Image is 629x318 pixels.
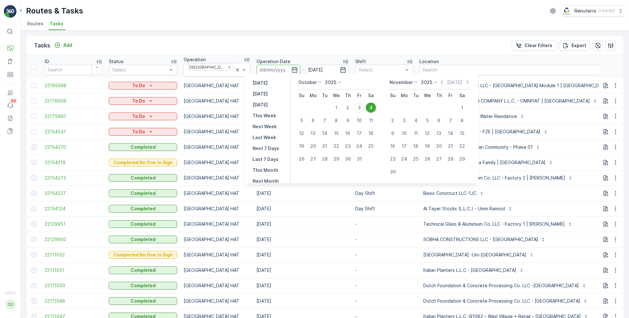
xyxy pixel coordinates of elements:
p: Besix Construct LLC-1JC [423,190,477,197]
p: Completed [131,190,156,197]
p: [GEOGRAPHIC_DATA] -Um-[GEOGRAPHIC_DATA] [423,252,526,258]
div: 4 [366,103,376,113]
button: Completed [109,143,177,151]
div: 11 [366,115,376,126]
div: 29 [331,154,341,164]
div: 23 [343,141,353,151]
p: [DATE] [253,102,268,108]
div: 14 [445,128,456,138]
div: 8 [457,115,467,126]
td: [DATE] [253,232,352,247]
p: ID [45,58,49,65]
div: 6 [434,115,444,126]
button: Clear Filters [512,40,556,51]
button: Italian Planters L.L.C - [GEOGRAPHIC_DATA] [419,265,528,275]
button: This Week [250,112,279,120]
p: [GEOGRAPHIC_DATA] HAT [184,236,250,243]
div: 2 [388,115,398,126]
p: 99 [11,98,16,104]
span: 22154370 [45,144,102,150]
div: 17 [354,128,365,138]
div: Toggle Row Selected [31,206,37,211]
p: 2025 [421,79,432,86]
p: Clear Filters [524,42,552,49]
div: 19 [297,141,307,151]
a: 22111052 [45,252,102,258]
div: 20 [434,141,444,151]
p: Tasks [34,41,50,50]
p: Completed [131,205,156,212]
div: 28 [320,154,330,164]
div: 18 [411,141,421,151]
button: Completed [109,189,177,197]
input: Search [45,65,102,75]
button: This Month [250,166,281,174]
p: [GEOGRAPHIC_DATA] HAT [184,298,250,304]
span: 22111051 [45,267,102,273]
button: To Do [109,82,177,89]
button: Last 7 Days [250,155,281,163]
div: Toggle Row Selected [31,191,37,196]
div: 18 [366,128,376,138]
div: Toggle Row Selected [31,283,37,288]
button: Al Tayer Stocks (L.L.C.) - Umm Ramool [419,204,517,214]
p: To Do [132,82,145,89]
p: To Do [132,98,145,104]
div: 13 [434,128,444,138]
p: Day Shift [355,190,413,197]
button: Completed [109,282,177,289]
td: [DATE] [253,247,352,263]
div: Toggle Row Selected [31,268,37,273]
th: Friday [354,90,365,101]
p: Al Tayer Stocks (L.L.C.) - Umm Ramool [423,205,505,212]
button: Renuterra(+04:00) [562,5,624,17]
input: Search [419,65,620,75]
div: 30 [388,167,398,177]
th: Monday [307,90,319,101]
div: DD [5,299,16,310]
p: Completed [131,298,156,304]
p: Dutch Foundation & Concrete Processing Co. LLC - [GEOGRAPHIC_DATA] [423,298,580,304]
div: [GEOGRAPHIC_DATA] HAT [187,64,225,70]
button: Dutch Foundation & Concrete Processing Co. LLC -[GEOGRAPHIC_DATA] [419,280,590,291]
div: Toggle Row Selected [31,237,37,242]
p: This Week [253,113,276,119]
p: Completed [131,267,156,273]
button: SOBHA CONSTRUCTIONS LLC - [GEOGRAPHIC_DATA] Module 1 | [GEOGRAPHIC_DATA] [419,80,620,91]
td: [DATE] [253,216,352,232]
div: 31 [354,154,365,164]
div: 17 [399,141,409,151]
div: 24 [399,154,409,164]
p: Last 7 Days [253,156,279,163]
p: [GEOGRAPHIC_DATA] HAT [184,113,250,120]
p: Export [572,42,586,49]
div: Toggle Row Selected [31,252,37,257]
button: Completed [109,297,177,305]
p: Mega Hotel Management - FZE | [GEOGRAPHIC_DATA] [423,129,540,135]
button: Completed No One to Sign [109,159,177,166]
p: Last Week [253,134,276,141]
p: Dutch Foundation & Concrete Processing Co. LLC -[GEOGRAPHIC_DATA] [423,282,579,289]
div: 11 [411,128,421,138]
button: Completed [109,236,177,243]
div: 21 [445,141,456,151]
div: 16 [343,128,353,138]
div: 2 [343,103,353,113]
button: To Do [109,128,177,136]
a: 22111048 [45,298,102,304]
div: 10 [354,115,365,126]
div: 7 [445,115,456,126]
button: Yesterday [250,79,270,87]
div: 27 [308,154,318,164]
th: Wednesday [422,90,433,101]
button: Technical Glass & Aluminium Co. LLC - Factory 1 | [PERSON_NAME] [419,219,576,229]
p: SOBHA CONSTRUCTIONS LLC - [GEOGRAPHIC_DATA] Module 1 | [GEOGRAPHIC_DATA] [423,82,609,89]
th: Saturday [365,90,377,101]
div: 27 [434,154,444,164]
p: - [302,66,304,74]
div: 13 [308,128,318,138]
a: 22176006 [45,98,102,104]
p: [GEOGRAPHIC_DATA] HAT [184,175,250,181]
